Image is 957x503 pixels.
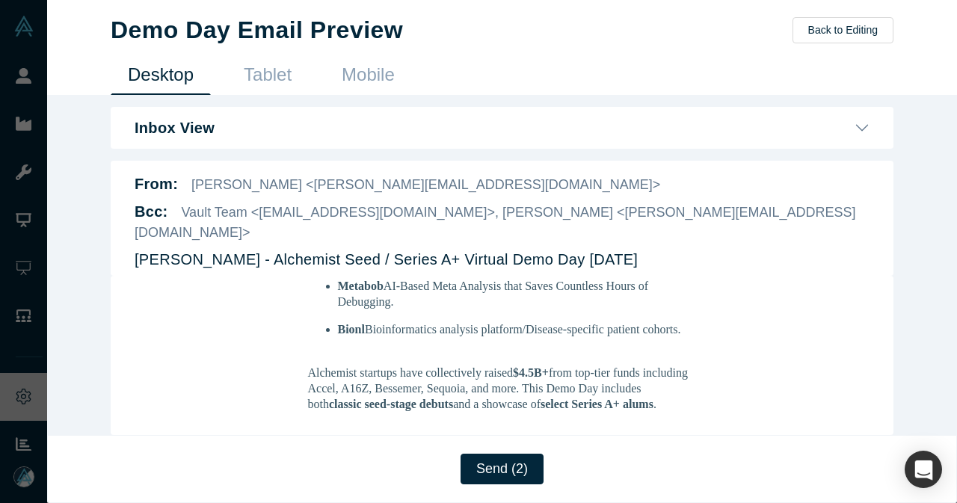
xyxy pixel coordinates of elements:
span: Vault Team <[EMAIL_ADDRESS][DOMAIN_NAME]>, [PERSON_NAME] <[PERSON_NAME][EMAIL_ADDRESS][DOMAIN_NAME]> [135,205,856,240]
iframe: DemoDay Email Preview [135,276,870,423]
span: [PERSON_NAME] <[PERSON_NAME][EMAIL_ADDRESS][DOMAIN_NAME]> [191,177,660,192]
b: Bcc : [135,203,168,220]
button: Send (2) [461,454,544,484]
a: Tablet [227,60,309,95]
a: Mobile [324,60,412,95]
b: Inbox View [135,119,215,137]
b: From: [135,176,178,192]
button: Inbox View [135,119,870,137]
a: Desktop [111,60,211,95]
button: Back to Editing [793,17,893,43]
h1: Demo Day Email Preview [111,16,403,44]
p: [PERSON_NAME] - Alchemist Seed / Series A+ Virtual Demo Day [DATE] [135,248,638,271]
